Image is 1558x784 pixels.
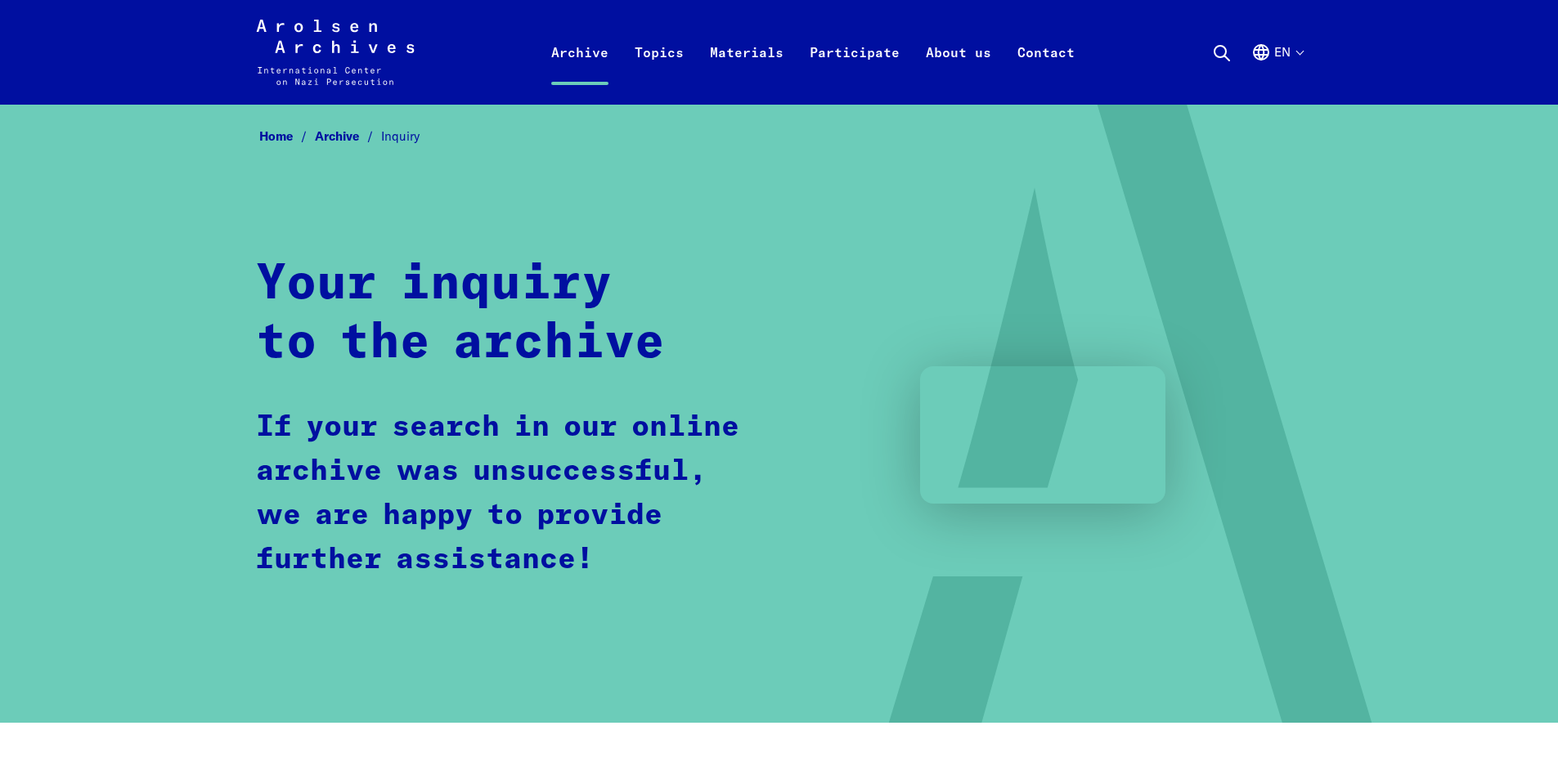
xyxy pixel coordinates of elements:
[538,20,1088,85] nav: Primary
[256,260,665,368] strong: Your inquiry to the archive
[538,39,622,105] a: Archive
[256,405,751,582] p: If your search in our online archive was unsuccessful, we are happy to provide further assistance!
[1004,39,1088,105] a: Contact
[256,124,1303,150] nav: Breadcrumb
[315,128,381,144] a: Archive
[697,39,797,105] a: Materials
[797,39,913,105] a: Participate
[259,128,315,144] a: Home
[913,39,1004,105] a: About us
[622,39,697,105] a: Topics
[1251,43,1303,101] button: English, language selection
[381,128,420,144] span: Inquiry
